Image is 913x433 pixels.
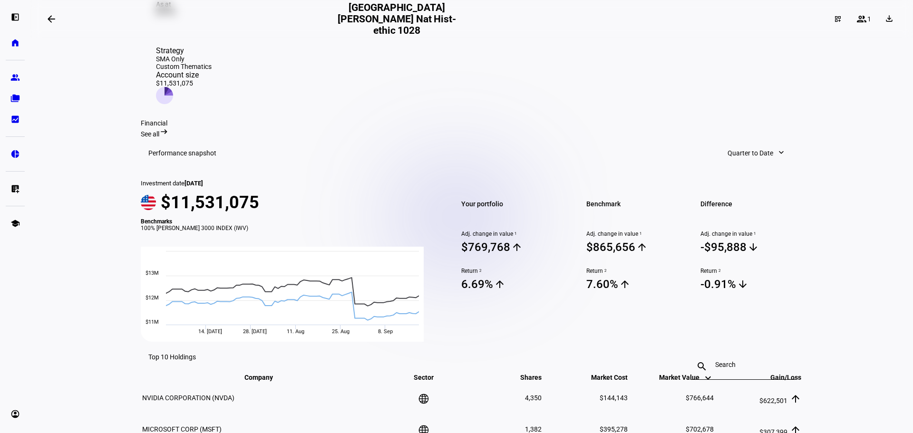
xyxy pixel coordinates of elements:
[287,328,304,335] span: 11. Aug
[156,55,212,63] div: SMA Only
[378,328,393,335] span: 8. Sep
[6,110,25,129] a: bid_landscape
[577,374,628,381] span: Market Cost
[702,372,714,384] mat-icon: keyboard_arrow_down
[586,277,689,291] span: 7.60%
[10,149,20,159] eth-mat-symbol: pie_chart
[10,38,20,48] eth-mat-symbol: home
[603,268,607,274] sup: 2
[718,144,795,163] button: Quarter to Date
[790,393,801,404] mat-icon: arrow_upward
[461,241,510,254] div: $769,768
[141,130,159,138] span: See all
[700,277,803,291] span: -0.91%
[759,397,787,404] span: $622,501
[10,12,20,22] eth-mat-symbol: left_panel_open
[461,231,563,237] span: Adj. change in value
[141,119,803,127] div: Financial
[329,2,466,36] h2: [GEOGRAPHIC_DATA][PERSON_NAME] Nat Hist-ethic 1028
[142,394,234,402] span: NVIDIA CORPORATION (NVDA)
[185,180,203,187] span: [DATE]
[525,425,542,433] span: 1,382
[10,73,20,82] eth-mat-symbol: group
[700,231,803,237] span: Adj. change in value
[884,14,894,23] mat-icon: download
[636,241,648,253] mat-icon: arrow_upward
[244,374,287,381] span: Company
[146,270,159,276] text: $13M
[700,197,803,211] span: Difference
[717,268,721,274] sup: 2
[777,148,786,157] mat-icon: expand_more
[10,409,20,419] eth-mat-symbol: account_circle
[834,15,842,23] mat-icon: dashboard_customize
[756,374,801,381] span: Gain/Loss
[159,127,169,136] mat-icon: arrow_right_alt
[6,144,25,164] a: pie_chart
[513,231,517,237] sup: 1
[156,46,212,55] div: Strategy
[638,231,642,237] sup: 1
[715,361,770,368] input: Search
[407,374,441,381] span: Sector
[156,79,212,87] div: $11,531,075
[46,13,57,25] mat-icon: arrow_backwards
[148,149,216,157] h3: Performance snapshot
[156,70,212,79] div: Account size
[142,425,222,433] span: MICROSOFT CORP (MSFT)
[161,192,259,212] span: $11,531,075
[700,240,803,254] span: -$95,888
[478,268,482,274] sup: 2
[506,374,542,381] span: Shares
[332,328,350,335] span: 25. Aug
[146,319,159,325] text: $11M
[6,68,25,87] a: group
[586,268,689,274] span: Return
[600,425,628,433] span: $395,278
[6,33,25,52] a: home
[243,328,267,335] span: 28. [DATE]
[141,225,435,231] div: 100% [PERSON_NAME] 3000 INDEX (IWV)
[10,94,20,103] eth-mat-symbol: folder_copy
[10,184,20,193] eth-mat-symbol: list_alt_add
[10,219,20,228] eth-mat-symbol: school
[600,394,628,402] span: $144,143
[619,279,631,290] mat-icon: arrow_upward
[461,197,563,211] span: Your portfolio
[6,89,25,108] a: folder_copy
[586,231,689,237] span: Adj. change in value
[494,279,505,290] mat-icon: arrow_upward
[141,218,435,225] div: Benchmarks
[728,144,773,163] span: Quarter to Date
[586,240,689,254] span: $865,656
[748,241,759,253] mat-icon: arrow_downward
[198,328,222,335] span: 14. [DATE]
[146,295,159,301] text: $12M
[511,241,523,253] mat-icon: arrow_upward
[525,394,542,402] span: 4,350
[686,425,714,433] span: $702,678
[659,374,714,381] span: Market Value
[867,15,871,23] span: 1
[461,277,563,291] span: 6.69%
[461,268,563,274] span: Return
[586,197,689,211] span: Benchmark
[686,394,714,402] span: $766,644
[148,353,196,361] eth-data-table-title: Top 10 Holdings
[10,115,20,124] eth-mat-symbol: bid_landscape
[856,13,867,25] mat-icon: group
[737,279,748,290] mat-icon: arrow_downward
[690,361,713,372] mat-icon: search
[752,231,756,237] sup: 1
[700,268,803,274] span: Return
[141,180,435,187] div: Investment date
[156,63,212,70] div: Custom Thematics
